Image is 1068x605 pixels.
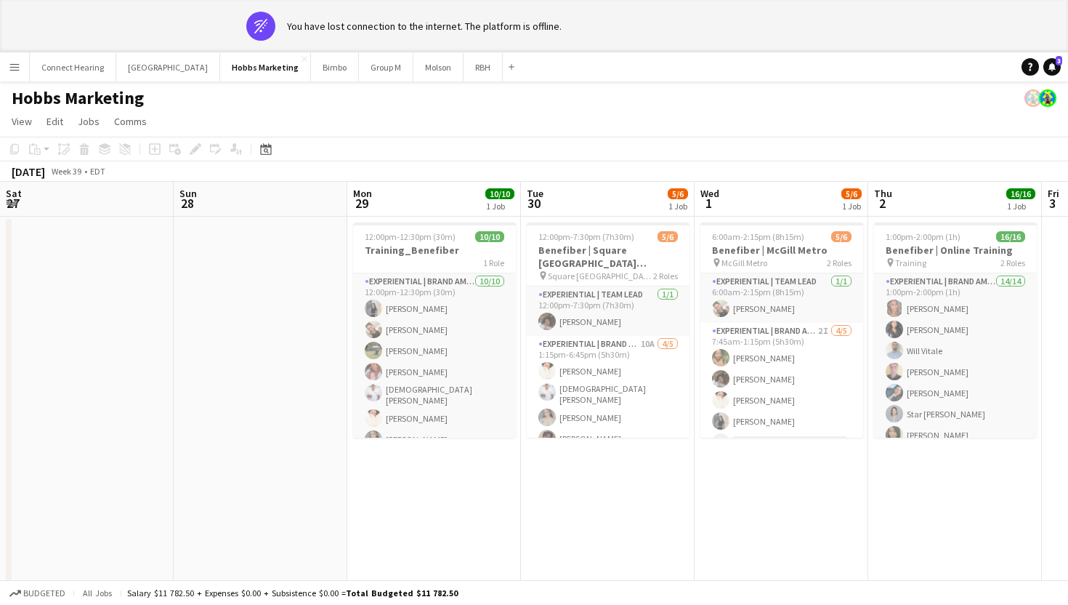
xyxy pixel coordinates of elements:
[1007,201,1035,212] div: 1 Job
[872,195,892,212] span: 2
[1043,58,1061,76] a: 3
[527,223,689,438] app-job-card: 12:00pm-7:30pm (7h30m)5/6Benefiber | Square [GEOGRAPHIC_DATA][PERSON_NAME] MTL Square [GEOGRAPHIC...
[48,166,84,177] span: Week 39
[41,112,69,131] a: Edit
[700,244,863,257] h3: Benefiber | McGill Metro
[874,223,1037,438] app-job-card: 1:00pm-2:00pm (1h)16/16Benefiber | Online Training Training2 RolesExperiential | Brand Ambassador...
[12,164,45,179] div: [DATE]
[700,273,863,323] app-card-role: Experiential | Team Lead1/16:00am-2:15pm (8h15m)[PERSON_NAME]
[12,87,144,109] h1: Hobbs Marketing
[1000,257,1025,268] span: 2 Roles
[653,271,678,281] span: 2 Roles
[874,187,892,200] span: Thu
[700,187,719,200] span: Wed
[483,257,504,268] span: 1 Role
[538,231,634,242] span: 12:00pm-7:30pm (7h30m)
[485,188,514,199] span: 10/10
[1006,188,1035,199] span: 16/16
[353,187,372,200] span: Mon
[108,112,153,131] a: Comms
[127,588,458,598] div: Salary $11 782.50 + Expenses $0.00 + Subsistence $0.00 =
[464,53,503,81] button: RBH
[895,257,926,268] span: Training
[46,115,63,128] span: Edit
[1045,195,1059,212] span: 3
[668,188,688,199] span: 5/6
[114,115,147,128] span: Comms
[721,257,767,268] span: McGill Metro
[712,231,804,242] span: 6:00am-2:15pm (8h15m)
[311,53,359,81] button: Bimbo
[6,112,38,131] a: View
[486,201,514,212] div: 1 Job
[700,223,863,438] app-job-card: 6:00am-2:15pm (8h15m)5/6Benefiber | McGill Metro McGill Metro2 RolesExperiential | Team Lead1/16:...
[116,53,220,81] button: [GEOGRAPHIC_DATA]
[1039,89,1056,107] app-user-avatar: Jamie Wong
[527,244,689,270] h3: Benefiber | Square [GEOGRAPHIC_DATA][PERSON_NAME] MTL
[351,195,372,212] span: 29
[1024,89,1042,107] app-user-avatar: Jamie Wong
[80,588,115,598] span: All jobs
[1056,56,1062,65] span: 3
[177,195,197,212] span: 28
[874,244,1037,257] h3: Benefiber | Online Training
[842,201,861,212] div: 1 Job
[23,588,65,598] span: Budgeted
[78,115,100,128] span: Jobs
[413,53,464,81] button: Molson
[4,195,22,212] span: 27
[658,231,678,242] span: 5/6
[353,273,516,517] app-card-role: Experiential | Brand Ambassador10/1012:00pm-12:30pm (30m)[PERSON_NAME][PERSON_NAME][PERSON_NAME][...
[527,336,689,474] app-card-role: Experiential | Brand Ambassador10A4/51:15pm-6:45pm (5h30m)[PERSON_NAME][DEMOGRAPHIC_DATA][PERSON_...
[287,20,562,33] div: You have lost connection to the internet. The platform is offline.
[668,201,687,212] div: 1 Job
[874,273,1037,597] app-card-role: Experiential | Brand Ambassador14/141:00pm-2:00pm (1h)[PERSON_NAME][PERSON_NAME]Will Vitale[PERSO...
[365,231,456,242] span: 12:00pm-12:30pm (30m)
[886,231,960,242] span: 1:00pm-2:00pm (1h)
[841,188,862,199] span: 5/6
[7,585,68,601] button: Budgeted
[1048,187,1059,200] span: Fri
[831,231,851,242] span: 5/6
[527,287,689,336] app-card-role: Experiential | Team Lead1/112:00pm-7:30pm (7h30m)[PERSON_NAME]
[90,166,105,177] div: EDT
[12,115,32,128] span: View
[72,112,105,131] a: Jobs
[220,53,311,81] button: Hobbs Marketing
[700,323,863,457] app-card-role: Experiential | Brand Ambassador2I4/57:45am-1:15pm (5h30m)[PERSON_NAME][PERSON_NAME][PERSON_NAME][...
[525,195,543,212] span: 30
[30,53,116,81] button: Connect Hearing
[346,588,458,598] span: Total Budgeted $11 782.50
[353,244,516,257] h3: Training_Benefiber
[179,187,197,200] span: Sun
[353,223,516,438] app-job-card: 12:00pm-12:30pm (30m)10/10Training_Benefiber1 RoleExperiential | Brand Ambassador10/1012:00pm-12:...
[548,271,653,281] span: Square [GEOGRAPHIC_DATA][PERSON_NAME]
[698,195,719,212] span: 1
[527,187,543,200] span: Tue
[475,231,504,242] span: 10/10
[996,231,1025,242] span: 16/16
[359,53,413,81] button: Group M
[827,257,851,268] span: 2 Roles
[6,187,22,200] span: Sat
